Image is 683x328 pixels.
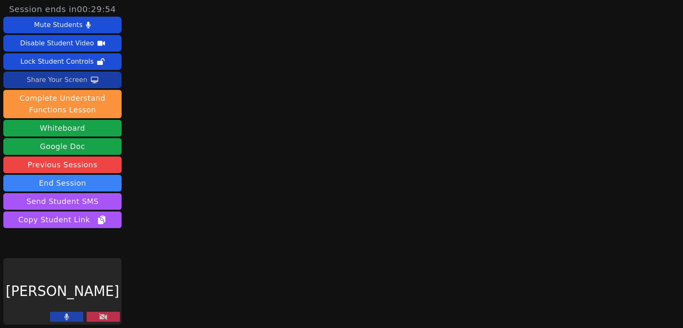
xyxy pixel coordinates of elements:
button: Whiteboard [3,120,122,137]
span: Copy Student Link [18,214,107,226]
button: Disable Student Video [3,35,122,52]
button: End Session [3,175,122,191]
button: Send Student SMS [3,193,122,210]
time: 00:29:54 [77,4,116,14]
div: Disable Student Video [20,37,94,50]
div: Mute Students [34,18,82,32]
div: Lock Student Controls [20,55,94,68]
button: Share Your Screen [3,72,122,88]
button: Complete Understand Functions Lesson [3,90,122,118]
div: [PERSON_NAME] [3,258,122,325]
button: Lock Student Controls [3,53,122,70]
button: Copy Student Link [3,211,122,228]
a: Previous Sessions [3,157,122,173]
a: Google Doc [3,138,122,155]
span: Session ends in [9,3,116,15]
button: Mute Students [3,17,122,33]
div: Share Your Screen [27,73,87,87]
